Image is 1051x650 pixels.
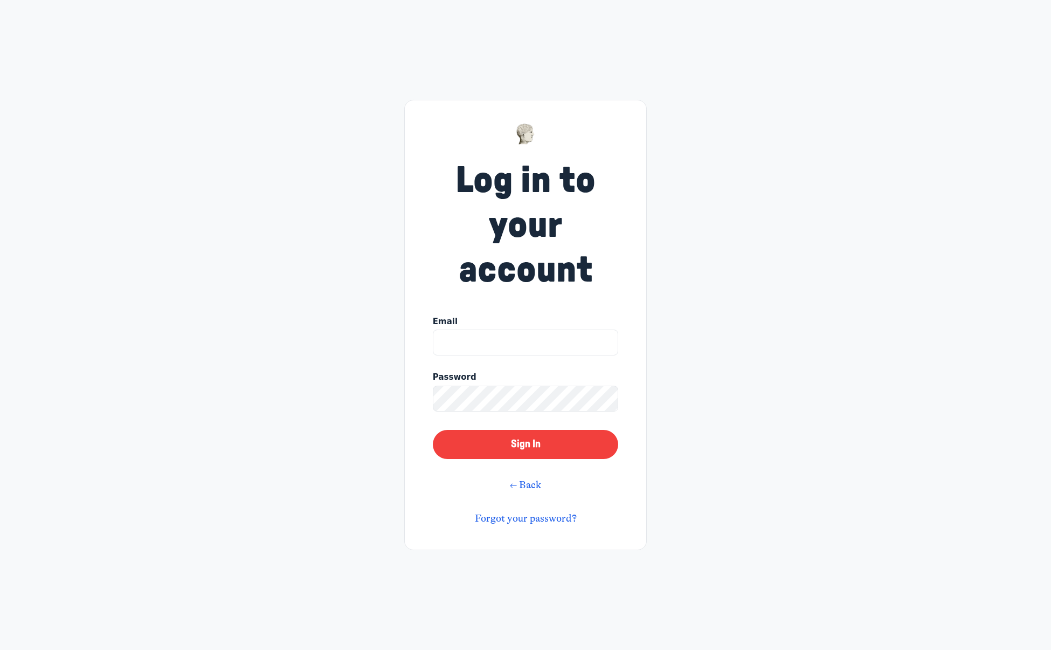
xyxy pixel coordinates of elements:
[433,316,458,328] span: Email
[433,371,476,384] span: Password
[433,430,618,459] button: Sign In
[433,159,618,293] h1: Log in to your account
[510,479,541,491] a: ← Back
[475,512,577,524] a: Forgot your password?
[516,124,536,145] img: Museums as Progress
